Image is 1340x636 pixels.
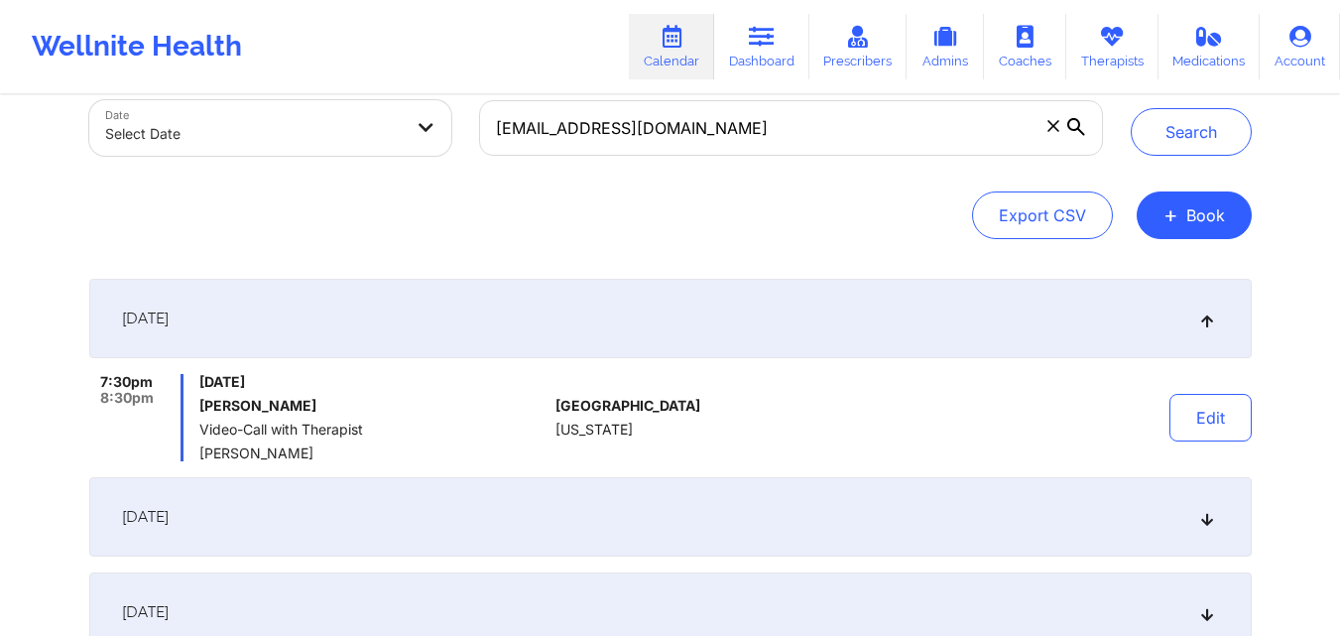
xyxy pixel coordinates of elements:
[122,507,169,527] span: [DATE]
[199,445,548,461] span: [PERSON_NAME]
[1260,14,1340,79] a: Account
[199,398,548,414] h6: [PERSON_NAME]
[629,14,714,79] a: Calendar
[100,374,153,390] span: 7:30pm
[714,14,809,79] a: Dashboard
[555,422,633,438] span: [US_STATE]
[972,191,1113,239] button: Export CSV
[1163,209,1178,220] span: +
[1169,394,1252,442] button: Edit
[1137,191,1252,239] button: +Book
[809,14,908,79] a: Prescribers
[122,602,169,622] span: [DATE]
[479,100,1102,156] input: Search Appointments
[199,422,548,438] span: Video-Call with Therapist
[1131,108,1252,156] button: Search
[105,112,403,156] div: Select Date
[199,374,548,390] span: [DATE]
[1066,14,1158,79] a: Therapists
[555,398,700,414] span: [GEOGRAPHIC_DATA]
[100,390,154,406] span: 8:30pm
[122,309,169,328] span: [DATE]
[1158,14,1261,79] a: Medications
[907,14,984,79] a: Admins
[984,14,1066,79] a: Coaches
